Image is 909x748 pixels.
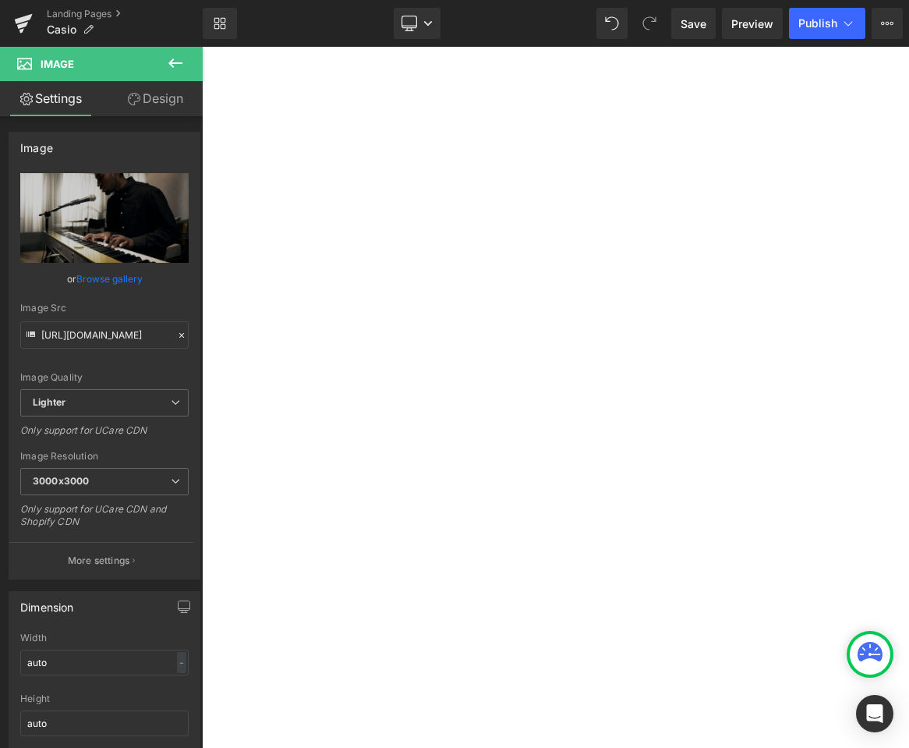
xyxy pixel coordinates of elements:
[20,693,189,704] div: Height
[20,424,189,447] div: Only support for UCare CDN
[789,8,865,39] button: Publish
[634,8,665,39] button: Redo
[20,633,189,643] div: Width
[203,8,237,39] a: New Library
[731,16,773,32] span: Preview
[856,695,893,732] div: Open Intercom Messenger
[68,554,130,568] p: More settings
[20,372,189,383] div: Image Quality
[47,8,203,20] a: Landing Pages
[20,451,189,462] div: Image Resolution
[20,133,53,154] div: Image
[872,8,903,39] button: More
[76,265,143,292] a: Browse gallery
[33,475,89,487] b: 3000x3000
[41,58,74,70] span: Image
[20,321,189,349] input: Link
[20,650,189,675] input: auto
[20,711,189,736] input: auto
[9,542,193,579] button: More settings
[20,592,74,614] div: Dimension
[177,652,186,673] div: -
[20,503,189,538] div: Only support for UCare CDN and Shopify CDN
[596,8,628,39] button: Undo
[33,396,65,408] b: Lighter
[47,23,76,36] span: Casio
[104,81,206,116] a: Design
[681,16,706,32] span: Save
[20,303,189,314] div: Image Src
[722,8,783,39] a: Preview
[798,17,837,30] span: Publish
[20,271,189,287] div: or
